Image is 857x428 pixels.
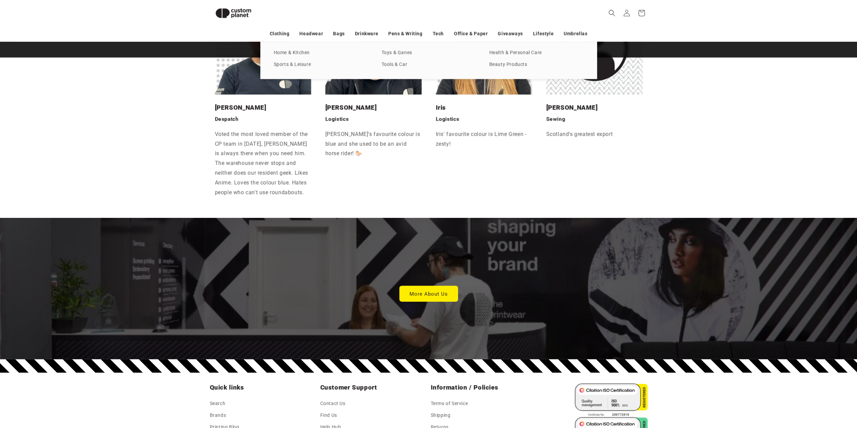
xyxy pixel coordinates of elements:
[454,28,488,40] a: Office & Paper
[604,6,619,21] summary: Search
[210,409,226,421] a: Brands
[274,48,368,58] a: Home & Kitchen
[745,355,857,428] iframe: Chat Widget
[432,28,443,40] a: Tech
[325,103,422,112] h3: [PERSON_NAME]
[436,103,532,112] h3: Iris
[355,28,378,40] a: Drinkware
[382,60,476,69] a: Tools & Car
[320,399,345,409] a: Contact Us
[546,116,565,122] strong: Sewing
[215,103,311,112] h3: [PERSON_NAME]
[210,399,226,409] a: Search
[333,28,344,40] a: Bags
[210,3,257,24] img: Custom Planet
[274,60,368,69] a: Sports & Leisure
[575,384,648,417] img: ISO 9001 Certified
[546,130,642,139] p: Scotland's greatest export
[436,130,532,149] p: Iris' favourite colour is Lime Green - zesty!
[489,48,584,58] a: Health & Personal Care
[320,409,337,421] a: Find Us
[399,286,458,302] a: More About Us
[498,28,523,40] a: Giveaways
[489,60,584,69] a: Beauty Products
[546,103,642,112] h3: [PERSON_NAME]
[431,399,468,409] a: Terms of Service
[325,130,422,159] p: [PERSON_NAME]'s favourite colour is blue and she used to be an avid horse rider! 🐎
[388,28,422,40] a: Pens & Writing
[320,384,427,392] h2: Customer Support
[299,28,323,40] a: Headwear
[431,384,537,392] h2: Information / Policies
[270,28,290,40] a: Clothing
[210,384,316,392] h2: Quick links
[533,28,554,40] a: Lifestyle
[564,28,587,40] a: Umbrellas
[215,130,311,198] p: Voted the most loved member of the CP team in [DATE], [PERSON_NAME] is always there when you need...
[215,116,239,122] strong: Despatch
[431,409,451,421] a: Shipping
[382,48,476,58] a: Toys & Ganes
[325,116,349,122] strong: Logistics
[436,116,459,122] strong: Logistics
